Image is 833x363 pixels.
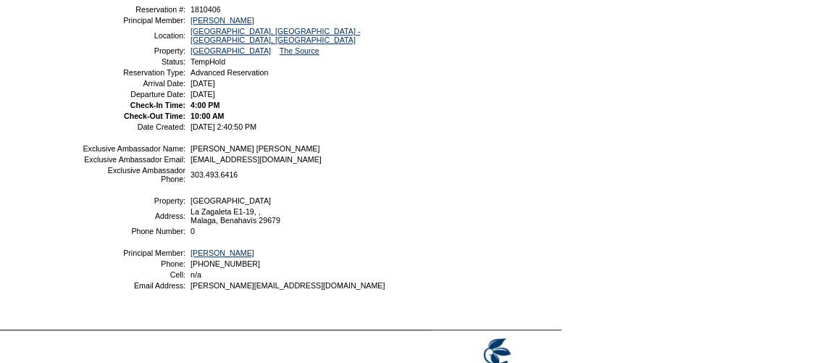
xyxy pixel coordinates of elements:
[191,16,254,25] a: [PERSON_NAME]
[130,101,185,109] strong: Check-In Time:
[82,16,185,25] td: Principal Member:
[82,281,185,290] td: Email Address:
[191,79,215,88] span: [DATE]
[191,5,221,14] span: 1810406
[82,155,185,164] td: Exclusive Ambassador Email:
[191,112,224,120] span: 10:00 AM
[82,79,185,88] td: Arrival Date:
[280,46,319,55] a: The Source
[191,249,254,257] a: [PERSON_NAME]
[191,207,280,225] span: La Zagaleta E1-19, , Malaga, Benahavís 29679
[82,207,185,225] td: Address:
[82,196,185,205] td: Property:
[82,259,185,268] td: Phone:
[124,112,185,120] strong: Check-Out Time:
[191,144,319,153] span: [PERSON_NAME] [PERSON_NAME]
[191,270,201,279] span: n/a
[82,90,185,99] td: Departure Date:
[82,68,185,77] td: Reservation Type:
[82,46,185,55] td: Property:
[82,57,185,66] td: Status:
[191,122,256,131] span: [DATE] 2:40:50 PM
[191,27,360,44] a: [GEOGRAPHIC_DATA], [GEOGRAPHIC_DATA] - [GEOGRAPHIC_DATA], [GEOGRAPHIC_DATA]
[191,155,322,164] span: [EMAIL_ADDRESS][DOMAIN_NAME]
[82,270,185,279] td: Cell:
[82,227,185,235] td: Phone Number:
[191,57,225,66] span: TempHold
[191,68,268,77] span: Advanced Reservation
[82,249,185,257] td: Principal Member:
[191,90,215,99] span: [DATE]
[82,144,185,153] td: Exclusive Ambassador Name:
[191,259,260,268] span: [PHONE_NUMBER]
[191,46,271,55] a: [GEOGRAPHIC_DATA]
[82,27,185,44] td: Location:
[191,281,385,290] span: [PERSON_NAME][EMAIL_ADDRESS][DOMAIN_NAME]
[82,166,185,183] td: Exclusive Ambassador Phone:
[191,196,271,205] span: [GEOGRAPHIC_DATA]
[82,5,185,14] td: Reservation #:
[82,122,185,131] td: Date Created:
[191,101,219,109] span: 4:00 PM
[191,170,238,179] span: 303.493.6416
[191,227,195,235] span: 0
